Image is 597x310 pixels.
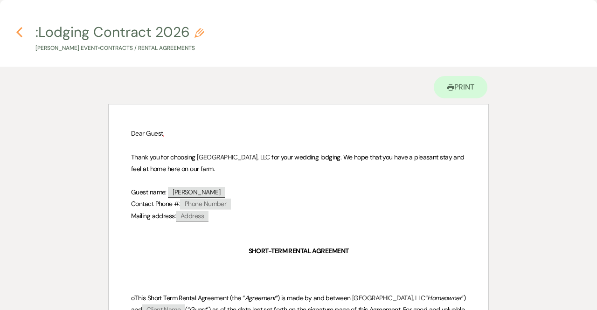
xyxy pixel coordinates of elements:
span: ”) is made by and between [276,294,351,302]
span: , [163,129,164,138]
span: “ [425,294,427,302]
span: Thank you for choosing [131,153,195,161]
strong: SHORT-TERM RENTAL AGREEMENT [249,247,349,255]
span: Mailing address: [131,212,176,220]
em: Agreement [245,294,276,302]
span: oThis Short Term Rental Agreement (the “ [131,294,245,302]
p: [PERSON_NAME] Event • Contracts / Rental Agreements [35,44,204,53]
span: Guest name: [131,188,167,196]
span: Address [176,211,208,221]
button: :Lodging Contract 2026[PERSON_NAME] Event•Contracts / Rental Agreements [35,25,204,53]
span: [PERSON_NAME] [168,187,225,198]
a: Print [434,76,487,98]
p: [GEOGRAPHIC_DATA], LLC [131,152,466,175]
span: Phone Number [180,199,231,209]
span: for your wedding lodging. We hope that you have a pleasant stay and feel at home here on our farm. [131,153,466,173]
span: Dear Guest [131,129,163,138]
em: Homeowner [427,294,461,302]
span: Contact Phone #: [131,200,180,208]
